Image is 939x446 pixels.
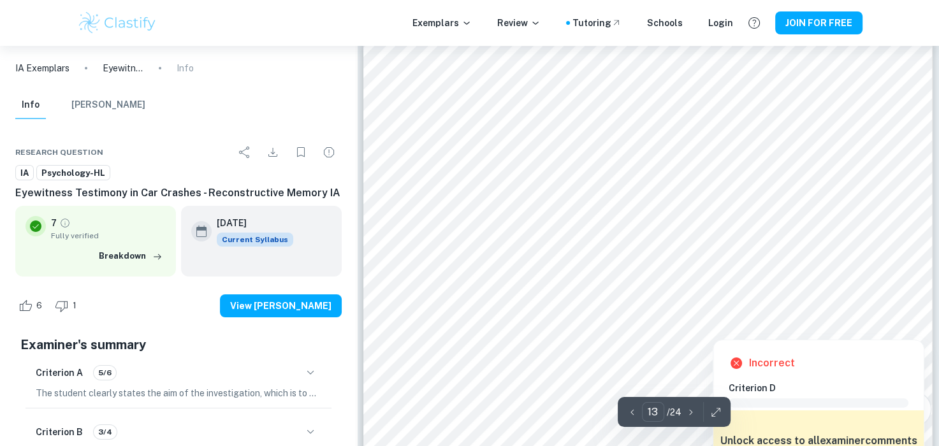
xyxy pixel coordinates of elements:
[36,386,321,400] p: The student clearly states the aim of the investigation, which is to explore the effect of leadin...
[103,61,143,75] p: Eyewitness Testimony in Car Crashes - Reconstructive Memory IA
[52,296,84,316] div: Dislike
[217,216,283,230] h6: [DATE]
[647,16,683,30] a: Schools
[232,140,258,165] div: Share
[260,140,286,165] div: Download
[775,11,863,34] button: JOIN FOR FREE
[36,366,83,380] h6: Criterion A
[667,405,681,419] p: / 24
[15,61,69,75] a: IA Exemplars
[497,16,541,30] p: Review
[217,233,293,247] span: Current Syllabus
[749,356,795,371] h6: Incorrect
[316,140,342,165] div: Report issue
[15,296,49,316] div: Like
[412,16,472,30] p: Exemplars
[36,425,83,439] h6: Criterion B
[708,16,733,30] a: Login
[29,299,49,312] span: 6
[220,294,342,317] button: View [PERSON_NAME]
[15,185,342,201] h6: Eyewitness Testimony in Car Crashes - Reconstructive Memory IA
[743,12,765,34] button: Help and Feedback
[51,216,57,230] p: 7
[36,165,110,181] a: Psychology-HL
[94,367,116,378] span: 5/6
[15,165,34,181] a: IA
[20,335,337,354] h5: Examiner's summary
[15,147,103,158] span: Research question
[37,167,110,180] span: Psychology-HL
[177,61,194,75] p: Info
[51,230,166,241] span: Fully verified
[96,247,166,266] button: Breakdown
[94,426,117,438] span: 3/4
[217,233,293,247] div: This exemplar is based on the current syllabus. Feel free to refer to it for inspiration/ideas wh...
[16,167,33,180] span: IA
[59,217,71,229] a: Grade fully verified
[15,91,46,119] button: Info
[572,16,622,30] a: Tutoring
[288,140,314,165] div: Bookmark
[729,381,919,395] h6: Criterion D
[77,10,158,36] img: Clastify logo
[66,299,84,312] span: 1
[71,91,145,119] button: [PERSON_NAME]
